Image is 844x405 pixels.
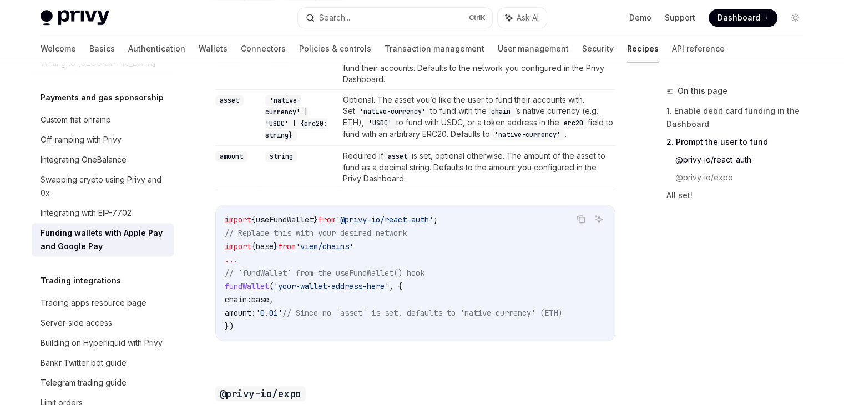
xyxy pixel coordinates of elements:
[627,36,659,62] a: Recipes
[582,36,614,62] a: Security
[41,153,127,166] div: Integrating OneBalance
[709,9,777,27] a: Dashboard
[490,129,565,140] code: 'native-currency'
[41,91,164,104] h5: Payments and gas sponsorship
[32,353,174,373] a: Bankr Twitter bot guide
[274,241,278,251] span: }
[433,215,438,225] span: ;
[215,386,306,401] code: @privy-io/expo
[487,106,515,117] code: chain
[225,321,234,331] span: })
[786,9,804,27] button: Toggle dark mode
[318,215,336,225] span: from
[299,36,371,62] a: Policies & controls
[314,215,318,225] span: }
[256,215,314,225] span: useFundWallet
[319,11,350,24] div: Search...
[672,36,725,62] a: API reference
[666,102,813,133] a: 1. Enable debit card funding in the Dashboard
[274,281,389,291] span: 'your-wallet-address-here'
[665,12,695,23] a: Support
[32,150,174,170] a: Integrating OneBalance
[338,90,615,146] td: Optional. The asset you’d like the user to fund their accounts with. Set to fund with the ’s nati...
[717,12,760,23] span: Dashboard
[296,241,353,251] span: 'viem/chains'
[215,151,247,162] code: amount
[41,274,121,287] h5: Trading integrations
[251,215,256,225] span: {
[383,151,412,162] code: asset
[41,376,127,389] div: Telegram trading guide
[225,308,256,318] span: amount:
[41,10,109,26] img: light logo
[225,255,238,265] span: ...
[32,203,174,223] a: Integrating with EIP-7702
[389,281,402,291] span: , {
[41,336,163,350] div: Building on Hyperliquid with Privy
[225,228,407,238] span: // Replace this with your desired network
[559,118,588,129] code: erc20
[32,333,174,353] a: Building on Hyperliquid with Privy
[666,186,813,204] a: All set!
[278,241,296,251] span: from
[32,170,174,203] a: Swapping crypto using Privy and 0x
[592,212,606,226] button: Ask AI
[199,36,228,62] a: Wallets
[338,146,615,189] td: Required if is set, optional otherwise. The amount of the asset to fund as a decimal string. Defa...
[41,36,76,62] a: Welcome
[265,151,297,162] code: string
[225,295,251,305] span: chain:
[498,36,569,62] a: User management
[251,241,256,251] span: {
[41,206,132,220] div: Integrating with EIP-7702
[269,295,274,305] span: ,
[256,241,274,251] span: base
[251,295,269,305] span: base
[241,36,286,62] a: Connectors
[215,95,244,106] code: asset
[32,373,174,393] a: Telegram trading guide
[675,169,813,186] a: @privy-io/expo
[355,106,430,117] code: 'native-currency'
[469,13,486,22] span: Ctrl K
[336,215,433,225] span: '@privy-io/react-auth'
[225,268,424,278] span: // `fundWallet` from the useFundWallet() hook
[41,113,111,126] div: Custom fiat onramp
[41,296,146,310] div: Trading apps resource page
[41,316,112,330] div: Server-side access
[32,293,174,313] a: Trading apps resource page
[41,173,167,200] div: Swapping crypto using Privy and 0x
[225,215,251,225] span: import
[32,223,174,256] a: Funding wallets with Apple Pay and Google Pay
[498,8,547,28] button: Ask AI
[41,226,167,253] div: Funding wallets with Apple Pay and Google Pay
[32,130,174,150] a: Off-ramping with Privy
[666,133,813,151] a: 2. Prompt the user to fund
[256,308,282,318] span: '0.01'
[338,47,615,90] td: Optional. A object for the network on which users should fund their accounts. Defaults to the net...
[269,281,274,291] span: (
[32,313,174,333] a: Server-side access
[41,133,122,146] div: Off-ramping with Privy
[675,151,813,169] a: @privy-io/react-auth
[41,356,127,369] div: Bankr Twitter bot guide
[89,36,115,62] a: Basics
[629,12,651,23] a: Demo
[517,12,539,23] span: Ask AI
[32,110,174,130] a: Custom fiat onramp
[225,241,251,251] span: import
[128,36,185,62] a: Authentication
[678,84,727,98] span: On this page
[225,281,269,291] span: fundWallet
[265,95,327,141] code: 'native-currency' | 'USDC' | {erc20: string}
[364,118,396,129] code: 'USDC'
[574,212,588,226] button: Copy the contents from the code block
[298,8,492,28] button: Search...CtrlK
[282,308,562,318] span: // Since no `asset` is set, defaults to 'native-currency' (ETH)
[385,36,484,62] a: Transaction management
